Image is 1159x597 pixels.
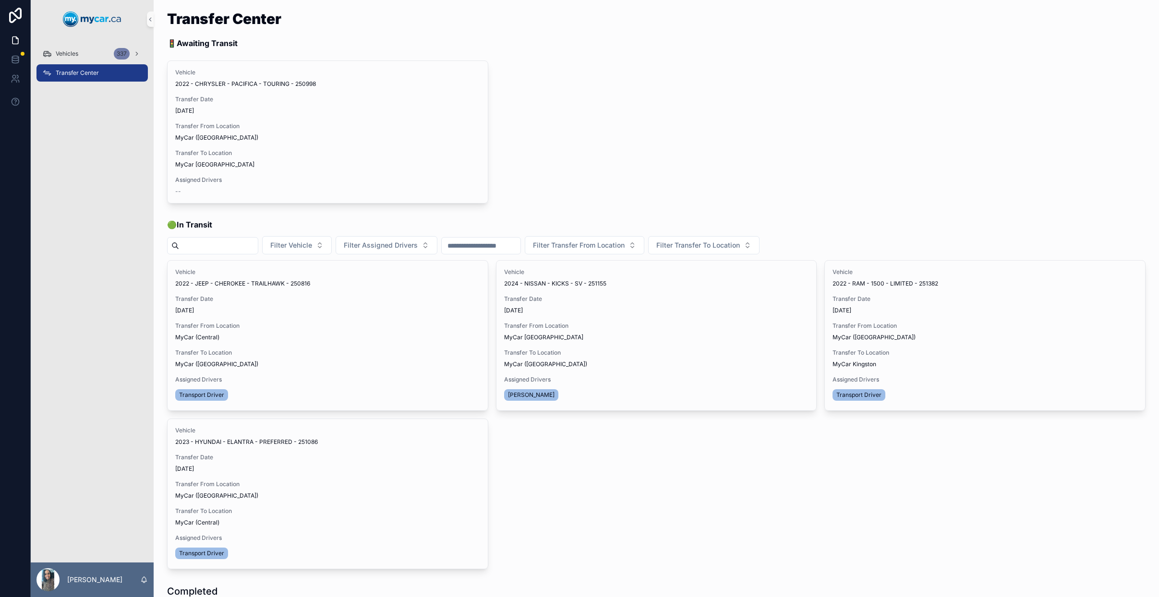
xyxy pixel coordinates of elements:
[56,69,99,77] span: Transfer Center
[175,334,219,341] span: MyCar (Central)
[504,295,809,303] span: Transfer Date
[270,240,312,250] span: Filter Vehicle
[344,240,418,250] span: Filter Assigned Drivers
[525,236,644,254] button: Select Button
[179,549,224,557] span: Transport Driver
[833,349,1137,357] span: Transfer To Location
[36,45,148,62] a: Vehicles337
[175,322,480,330] span: Transfer From Location
[175,149,480,157] span: Transfer To Location
[175,438,318,446] span: 2023 - HYUNDAI - ELANTRA - PREFERRED - 251086
[504,349,809,357] span: Transfer To Location
[167,12,281,26] h1: Transfer Center
[175,465,480,473] span: [DATE]
[175,349,480,357] span: Transfer To Location
[504,268,809,276] span: Vehicle
[833,268,1137,276] span: Vehicle
[175,280,310,287] span: 2022 - JEEP - CHEROKEE - TRAILHAWK - 250816
[504,376,809,383] span: Assigned Drivers
[504,307,809,314] span: [DATE]
[167,37,281,49] p: 🚦
[833,360,876,368] span: MyCar Kingston
[175,268,480,276] span: Vehicle
[175,507,480,515] span: Transfer To Location
[63,12,121,27] img: App logo
[175,376,480,383] span: Assigned Drivers
[836,391,881,399] span: Transport Driver
[496,260,817,411] a: Vehicle2024 - NISSAN - KICKS - SV - 251155Transfer Date[DATE]Transfer From LocationMyCar [GEOGRAP...
[167,260,488,411] a: Vehicle2022 - JEEP - CHEROKEE - TRAILHAWK - 250816Transfer Date[DATE]Transfer From LocationMyCar ...
[533,240,625,250] span: Filter Transfer From Location
[175,176,480,184] span: Assigned Drivers
[175,134,258,142] span: MyCar ([GEOGRAPHIC_DATA])
[504,280,606,287] span: 2024 - NISSAN - KICKS - SV - 251155
[179,391,224,399] span: Transport Driver
[336,236,437,254] button: Select Button
[175,295,480,303] span: Transfer Date
[175,96,480,103] span: Transfer Date
[175,492,258,500] span: MyCar ([GEOGRAPHIC_DATA])
[504,360,587,368] span: MyCar ([GEOGRAPHIC_DATA])
[833,322,1137,330] span: Transfer From Location
[833,280,938,287] span: 2022 - RAM - 1500 - LIMITED - 251382
[56,50,78,58] span: Vehicles
[175,427,480,434] span: Vehicle
[177,38,238,48] strong: Awaiting Transit
[175,107,480,115] span: [DATE]
[833,307,1137,314] span: [DATE]
[175,307,480,314] span: [DATE]
[175,480,480,488] span: Transfer From Location
[175,534,480,542] span: Assigned Drivers
[656,240,740,250] span: Filter Transfer To Location
[175,519,219,526] span: MyCar (Central)
[833,334,916,341] span: MyCar ([GEOGRAPHIC_DATA])
[175,69,480,76] span: Vehicle
[36,64,148,82] a: Transfer Center
[504,322,809,330] span: Transfer From Location
[177,220,212,229] strong: In Transit
[508,391,555,399] span: [PERSON_NAME]
[167,418,488,569] a: Vehicle2023 - HYUNDAI - ELANTRA - PREFERRED - 251086Transfer Date[DATE]Transfer From LocationMyCa...
[175,360,258,368] span: MyCar ([GEOGRAPHIC_DATA])
[648,236,760,254] button: Select Button
[833,376,1137,383] span: Assigned Drivers
[167,219,212,230] span: 🟢
[262,236,332,254] button: Select Button
[175,188,181,195] span: --
[175,161,254,168] span: MyCar [GEOGRAPHIC_DATA]
[167,60,488,203] a: Vehicle2022 - CHRYSLER - PACIFICA - TOURING - 250998Transfer Date[DATE]Transfer From LocationMyCa...
[175,122,480,130] span: Transfer From Location
[833,295,1137,303] span: Transfer Date
[504,334,583,341] span: MyCar [GEOGRAPHIC_DATA]
[175,454,480,461] span: Transfer Date
[114,48,130,60] div: 337
[31,38,154,94] div: scrollable content
[67,575,122,585] p: [PERSON_NAME]
[824,260,1146,411] a: Vehicle2022 - RAM - 1500 - LIMITED - 251382Transfer Date[DATE]Transfer From LocationMyCar ([GEOGR...
[175,80,316,88] span: 2022 - CHRYSLER - PACIFICA - TOURING - 250998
